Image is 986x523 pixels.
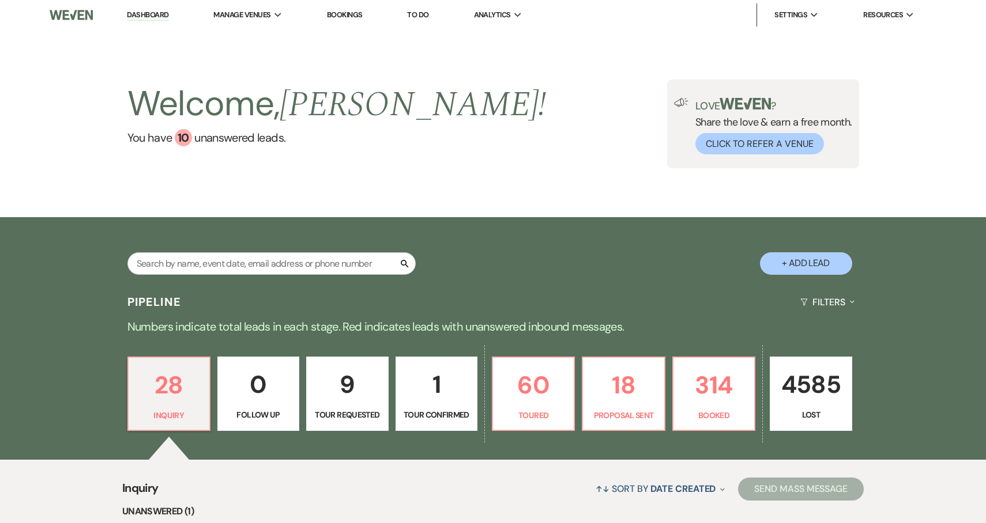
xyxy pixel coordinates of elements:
p: Love ? [695,98,852,111]
a: Dashboard [127,10,168,21]
span: Settings [774,9,807,21]
p: Tour Confirmed [403,408,470,421]
p: 18 [590,366,657,404]
a: You have 10 unanswered leads. [127,129,547,146]
span: [PERSON_NAME] ! [280,78,546,131]
img: Weven Logo [50,3,93,27]
span: Manage Venues [213,9,270,21]
span: ↑↓ [596,483,609,495]
div: 10 [175,129,192,146]
p: 314 [680,366,747,404]
p: Inquiry [136,409,202,422]
button: Send Mass Message [738,477,864,501]
button: Click to Refer a Venue [695,133,824,154]
p: Tour Requested [314,408,381,421]
a: 9Tour Requested [306,357,388,431]
span: Analytics [474,9,511,21]
p: 1 [403,365,470,404]
a: 60Toured [492,357,575,431]
a: 4585Lost [770,357,852,431]
a: To Do [407,10,428,20]
a: 28Inquiry [127,357,210,431]
p: Proposal Sent [590,409,657,422]
p: Toured [500,409,567,422]
button: Filters [796,287,859,317]
h3: Pipeline [127,294,182,310]
button: + Add Lead [760,252,852,275]
a: 0Follow Up [217,357,299,431]
input: Search by name, event date, email address or phone number [127,252,416,275]
img: loud-speaker-illustration.svg [674,98,688,107]
a: Bookings [327,10,363,20]
img: weven-logo-green.svg [720,98,771,109]
p: 9 [314,365,381,404]
p: 0 [225,365,292,404]
p: 4585 [777,365,844,404]
span: Date Created [650,483,716,495]
button: Sort By Date Created [591,473,729,504]
a: 1Tour Confirmed [396,357,477,431]
span: Inquiry [122,479,159,504]
p: Lost [777,408,844,421]
p: Follow Up [225,408,292,421]
div: Share the love & earn a free month. [688,98,852,154]
p: 60 [500,366,567,404]
span: Resources [863,9,903,21]
p: 28 [136,366,202,404]
li: Unanswered (1) [122,504,864,519]
a: 18Proposal Sent [582,357,665,431]
p: Booked [680,409,747,422]
a: 314Booked [672,357,755,431]
h2: Welcome, [127,79,547,129]
p: Numbers indicate total leads in each stage. Red indicates leads with unanswered inbound messages. [78,317,908,336]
